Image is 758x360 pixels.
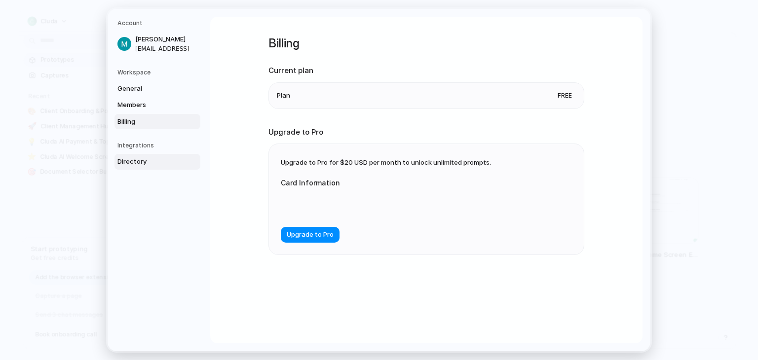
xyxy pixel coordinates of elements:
[114,81,200,97] a: General
[117,117,181,127] span: Billing
[117,141,200,150] h5: Integrations
[114,32,200,56] a: [PERSON_NAME][EMAIL_ADDRESS]
[281,178,478,188] label: Card Information
[135,44,198,53] span: [EMAIL_ADDRESS]
[117,68,200,77] h5: Workspace
[277,91,290,101] span: Plan
[268,35,584,52] h1: Billing
[114,154,200,170] a: Directory
[117,100,181,110] span: Members
[135,35,198,44] span: [PERSON_NAME]
[114,114,200,130] a: Billing
[289,200,470,209] iframe: Secure card payment input frame
[281,158,491,166] span: Upgrade to Pro for $20 USD per month to unlock unlimited prompts.
[268,65,584,76] h2: Current plan
[114,97,200,113] a: Members
[117,84,181,94] span: General
[281,227,340,243] button: Upgrade to Pro
[554,91,576,101] span: Free
[117,157,181,167] span: Directory
[268,127,584,138] h2: Upgrade to Pro
[117,19,200,28] h5: Account
[287,230,334,240] span: Upgrade to Pro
